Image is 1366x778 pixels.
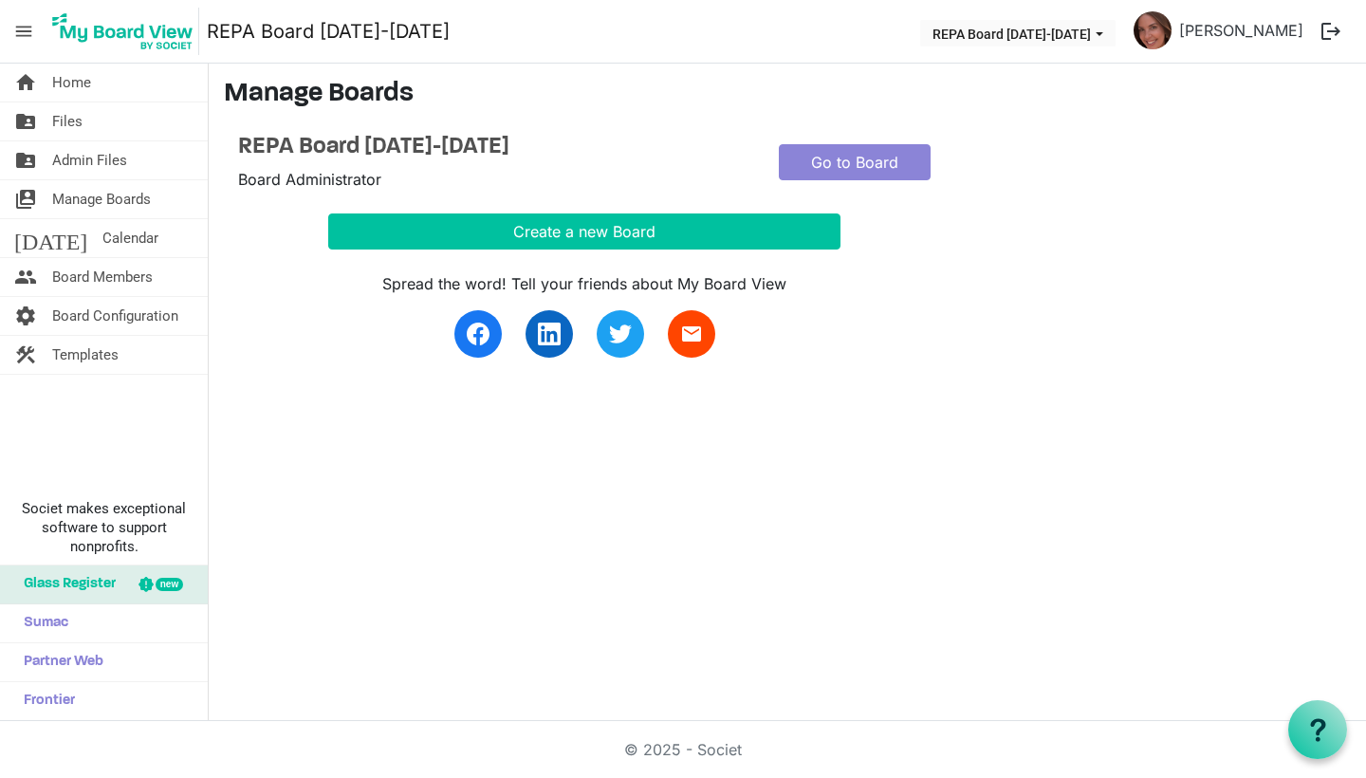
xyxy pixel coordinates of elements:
span: construction [14,336,37,374]
span: Glass Register [14,565,116,603]
h3: Manage Boards [224,79,1351,111]
span: settings [14,297,37,335]
span: Board Configuration [52,297,178,335]
img: aLB5LVcGR_PCCk3EizaQzfhNfgALuioOsRVbMr9Zq1CLdFVQUAcRzChDQbMFezouKt6echON3eNsO59P8s_Ojg_thumb.png [1134,11,1172,49]
span: Calendar [102,219,158,257]
a: REPA Board [DATE]-[DATE] [207,12,450,50]
span: Templates [52,336,119,374]
a: © 2025 - Societ [624,740,742,759]
a: email [668,310,715,358]
span: folder_shared [14,102,37,140]
button: REPA Board 2025-2026 dropdownbutton [920,20,1116,46]
div: new [156,578,183,591]
img: facebook.svg [467,323,489,345]
span: Home [52,64,91,102]
img: twitter.svg [609,323,632,345]
span: menu [6,13,42,49]
span: Sumac [14,604,68,642]
a: [PERSON_NAME] [1172,11,1311,49]
button: Create a new Board [328,213,840,250]
span: Partner Web [14,643,103,681]
span: Admin Files [52,141,127,179]
span: Board Administrator [238,170,381,189]
span: email [680,323,703,345]
span: switch_account [14,180,37,218]
span: Frontier [14,682,75,720]
span: Files [52,102,83,140]
span: Board Members [52,258,153,296]
img: linkedin.svg [538,323,561,345]
a: Go to Board [779,144,931,180]
div: Spread the word! Tell your friends about My Board View [328,272,840,295]
span: home [14,64,37,102]
span: Manage Boards [52,180,151,218]
a: My Board View Logo [46,8,207,55]
button: logout [1311,11,1351,51]
span: [DATE] [14,219,87,257]
img: My Board View Logo [46,8,199,55]
span: people [14,258,37,296]
span: Societ makes exceptional software to support nonprofits. [9,499,199,556]
a: REPA Board [DATE]-[DATE] [238,134,750,161]
span: folder_shared [14,141,37,179]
